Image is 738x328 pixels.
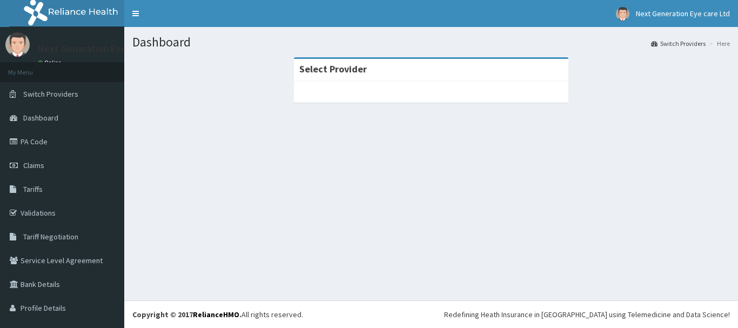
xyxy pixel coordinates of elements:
a: RelianceHMO [193,310,239,319]
span: Tariffs [23,184,43,194]
a: Switch Providers [651,39,706,48]
img: User Image [616,7,629,21]
strong: Copyright © 2017 . [132,310,241,319]
span: Tariff Negotiation [23,232,78,242]
span: Claims [23,160,44,170]
h1: Dashboard [132,35,730,49]
span: Next Generation Eye care Ltd [636,9,730,18]
img: User Image [5,32,30,57]
div: Redefining Heath Insurance in [GEOGRAPHIC_DATA] using Telemedicine and Data Science! [444,309,730,320]
span: Dashboard [23,113,58,123]
p: Next Generation Eye care Ltd [38,44,163,53]
li: Here [707,39,730,48]
a: Online [38,59,64,66]
footer: All rights reserved. [124,300,738,328]
strong: Select Provider [299,63,367,75]
span: Switch Providers [23,89,78,99]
